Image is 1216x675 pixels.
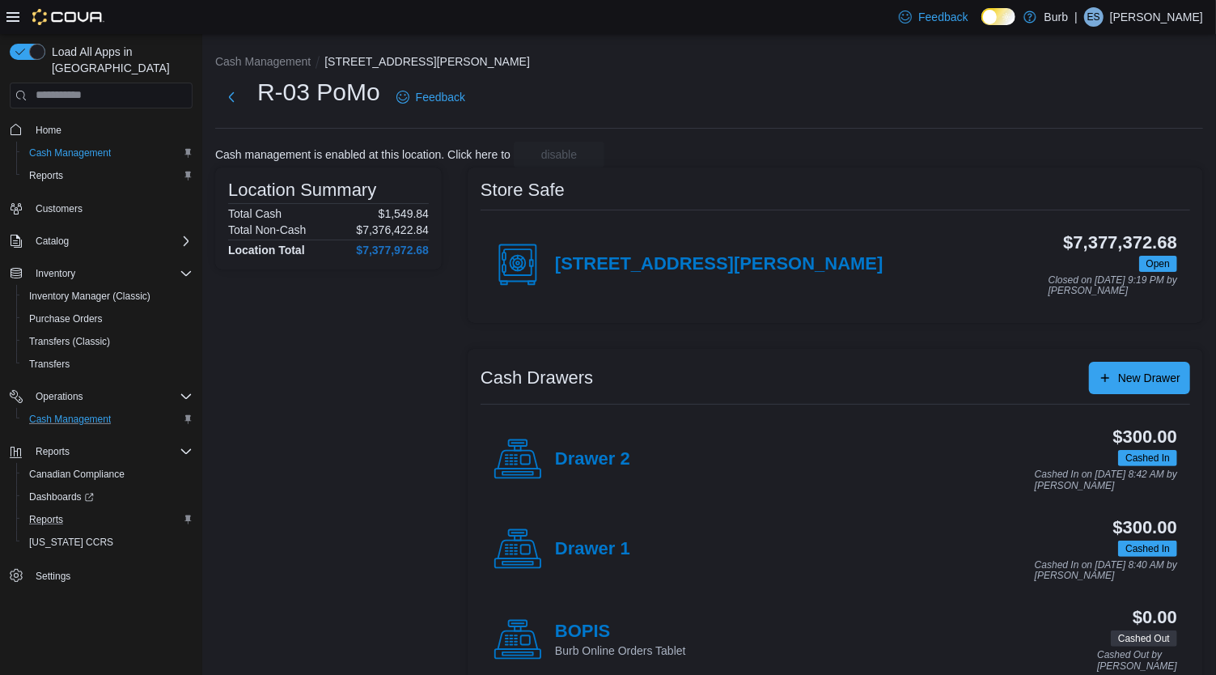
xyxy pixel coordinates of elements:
h3: $300.00 [1113,427,1177,447]
span: ES [1087,7,1100,27]
span: Canadian Compliance [23,465,193,484]
a: Purchase Orders [23,309,109,329]
span: disable [541,146,577,163]
span: Reports [29,513,63,526]
a: Dashboards [23,487,100,507]
h3: $300.00 [1113,518,1177,537]
h3: Store Safe [481,180,565,200]
p: $1,549.84 [379,207,429,220]
a: Home [29,121,68,140]
span: Cashed In [1118,541,1177,557]
span: Open [1146,257,1170,271]
input: Dark Mode [981,8,1015,25]
span: Feedback [918,9,968,25]
button: Reports [16,164,199,187]
span: Inventory [29,264,193,283]
span: Purchase Orders [23,309,193,329]
p: Cashed In on [DATE] 8:42 AM by [PERSON_NAME] [1035,469,1177,491]
span: Cash Management [23,410,193,429]
span: Purchase Orders [29,312,103,325]
span: Settings [29,565,193,585]
button: [US_STATE] CCRS [16,531,199,554]
button: Home [3,118,199,142]
span: Cash Management [23,143,193,163]
button: Reports [3,440,199,463]
h4: Location Total [228,244,305,257]
span: Customers [36,202,83,215]
a: Canadian Compliance [23,465,131,484]
button: Settings [3,563,199,587]
p: [PERSON_NAME] [1110,7,1203,27]
h3: Location Summary [228,180,376,200]
nav: Complex example [10,112,193,630]
h6: Total Cash [228,207,282,220]
span: Cashed In [1118,450,1177,466]
button: Customers [3,197,199,220]
button: Inventory [29,264,82,283]
span: Cashed Out [1118,631,1170,646]
p: Cash management is enabled at this location. Click here to [215,148,511,161]
a: Transfers (Classic) [23,332,117,351]
nav: An example of EuiBreadcrumbs [215,53,1203,73]
span: [US_STATE] CCRS [29,536,113,549]
a: Cash Management [23,143,117,163]
span: Cashed In [1125,451,1170,465]
button: Operations [3,385,199,408]
span: Dashboards [29,490,94,503]
span: Cashed Out [1111,630,1177,647]
span: Cashed In [1125,541,1170,556]
a: Dashboards [16,486,199,508]
button: Operations [29,387,90,406]
h3: $0.00 [1133,608,1177,627]
button: Inventory [3,262,199,285]
p: Cashed Out by [PERSON_NAME] [1097,650,1177,672]
button: Cash Management [215,55,311,68]
span: New Drawer [1118,370,1180,386]
button: Canadian Compliance [16,463,199,486]
span: Settings [36,570,70,583]
span: Reports [29,169,63,182]
button: Reports [29,442,76,461]
a: Reports [23,166,70,185]
span: Customers [29,198,193,219]
span: Feedback [416,89,465,105]
span: Transfers (Classic) [23,332,193,351]
button: Catalog [29,231,75,251]
h4: $7,377,972.68 [356,244,429,257]
span: Home [36,124,61,137]
a: Settings [29,567,77,586]
h6: Total Non-Cash [228,223,307,236]
p: | [1074,7,1078,27]
button: [STREET_ADDRESS][PERSON_NAME] [324,55,530,68]
h4: BOPIS [555,622,686,643]
span: Reports [29,442,193,461]
span: Reports [23,166,193,185]
button: Transfers [16,353,199,376]
span: Transfers [23,354,193,374]
button: Catalog [3,230,199,253]
button: Cash Management [16,142,199,164]
p: Burb Online Orders Tablet [555,643,686,659]
h1: R-03 PoMo [257,76,380,108]
p: Cashed In on [DATE] 8:40 AM by [PERSON_NAME] [1035,560,1177,582]
button: New Drawer [1089,362,1190,394]
h4: Drawer 1 [555,539,630,560]
div: Emma Specht [1084,7,1104,27]
span: Dark Mode [981,25,982,26]
span: Operations [29,387,193,406]
a: Feedback [390,81,472,113]
span: Canadian Compliance [29,468,125,481]
button: Inventory Manager (Classic) [16,285,199,308]
h3: Cash Drawers [481,368,593,388]
button: Next [215,81,248,113]
a: Customers [29,199,89,219]
h4: Drawer 2 [555,449,630,470]
span: Catalog [36,235,69,248]
a: Inventory Manager (Classic) [23,287,157,306]
a: [US_STATE] CCRS [23,533,120,552]
h3: $7,377,372.68 [1063,233,1177,253]
p: $7,376,422.84 [356,223,429,236]
img: Cova [32,9,104,25]
span: Home [29,120,193,140]
p: Closed on [DATE] 9:19 PM by [PERSON_NAME] [1049,275,1177,297]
